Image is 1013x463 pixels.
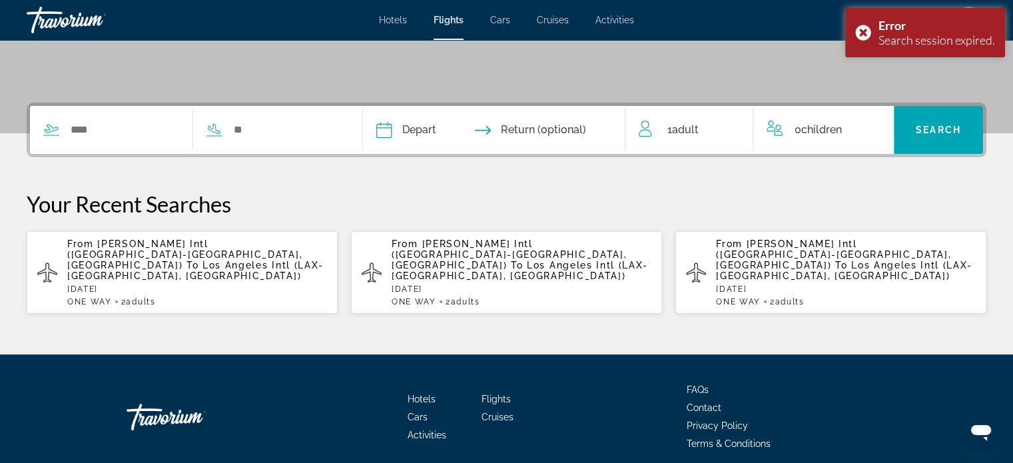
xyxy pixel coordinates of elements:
[126,297,155,306] span: Adults
[801,123,842,136] span: Children
[376,106,436,154] button: Depart date
[625,106,893,154] button: Travelers: 1 adult, 0 children
[716,260,972,281] span: Los Angeles Intl (LAX-[GEOGRAPHIC_DATA], [GEOGRAPHIC_DATA])
[675,231,986,314] button: From [PERSON_NAME] Intl ([GEOGRAPHIC_DATA]-[GEOGRAPHIC_DATA], [GEOGRAPHIC_DATA]) To Los Angeles I...
[501,121,586,139] span: Return (optional)
[475,106,586,154] button: Return date
[482,412,513,422] a: Cruises
[716,238,951,270] span: [PERSON_NAME] Intl ([GEOGRAPHIC_DATA]-[GEOGRAPHIC_DATA], [GEOGRAPHIC_DATA])
[450,297,480,306] span: Adults
[687,384,709,395] a: FAQs
[687,420,748,431] a: Privacy Policy
[716,297,761,306] span: ONE WAY
[392,297,436,306] span: ONE WAY
[392,238,418,249] span: From
[67,260,324,281] span: Los Angeles Intl (LAX-[GEOGRAPHIC_DATA], [GEOGRAPHIC_DATA])
[67,284,327,294] p: [DATE]
[408,430,446,440] a: Activities
[67,238,302,270] span: [PERSON_NAME] Intl ([GEOGRAPHIC_DATA]-[GEOGRAPHIC_DATA], [GEOGRAPHIC_DATA])
[595,15,634,25] a: Activities
[511,260,523,270] span: To
[482,394,511,404] a: Flights
[186,260,198,270] span: To
[27,3,160,37] a: Travorium
[960,410,1002,452] iframe: Button to launch messaging window
[408,412,428,422] a: Cars
[379,15,407,25] a: Hotels
[446,297,480,306] span: 2
[916,125,961,135] span: Search
[351,231,662,314] button: From [PERSON_NAME] Intl ([GEOGRAPHIC_DATA]-[GEOGRAPHIC_DATA], [GEOGRAPHIC_DATA]) To Los Angeles I...
[127,397,260,437] a: Travorium
[878,33,995,47] div: Search session expired.
[667,121,698,139] span: 1
[121,297,156,306] span: 2
[835,260,847,270] span: To
[392,238,627,270] span: [PERSON_NAME] Intl ([GEOGRAPHIC_DATA]-[GEOGRAPHIC_DATA], [GEOGRAPHIC_DATA])
[878,18,995,33] div: Error
[952,6,986,34] button: User Menu
[490,15,510,25] a: Cars
[27,191,986,217] p: Your Recent Searches
[716,284,976,294] p: [DATE]
[434,15,464,25] a: Flights
[67,238,94,249] span: From
[687,438,771,449] a: Terms & Conditions
[795,121,842,139] span: 0
[27,231,338,314] button: From [PERSON_NAME] Intl ([GEOGRAPHIC_DATA]-[GEOGRAPHIC_DATA], [GEOGRAPHIC_DATA]) To Los Angeles I...
[392,260,648,281] span: Los Angeles Intl (LAX-[GEOGRAPHIC_DATA], [GEOGRAPHIC_DATA])
[775,297,804,306] span: Adults
[894,106,983,154] button: Search
[687,402,721,413] a: Contact
[392,284,651,294] p: [DATE]
[408,394,436,404] a: Hotels
[671,123,698,136] span: Adult
[716,238,743,249] span: From
[67,297,112,306] span: ONE WAY
[770,297,805,306] span: 2
[537,15,569,25] a: Cruises
[30,106,983,154] div: Search widget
